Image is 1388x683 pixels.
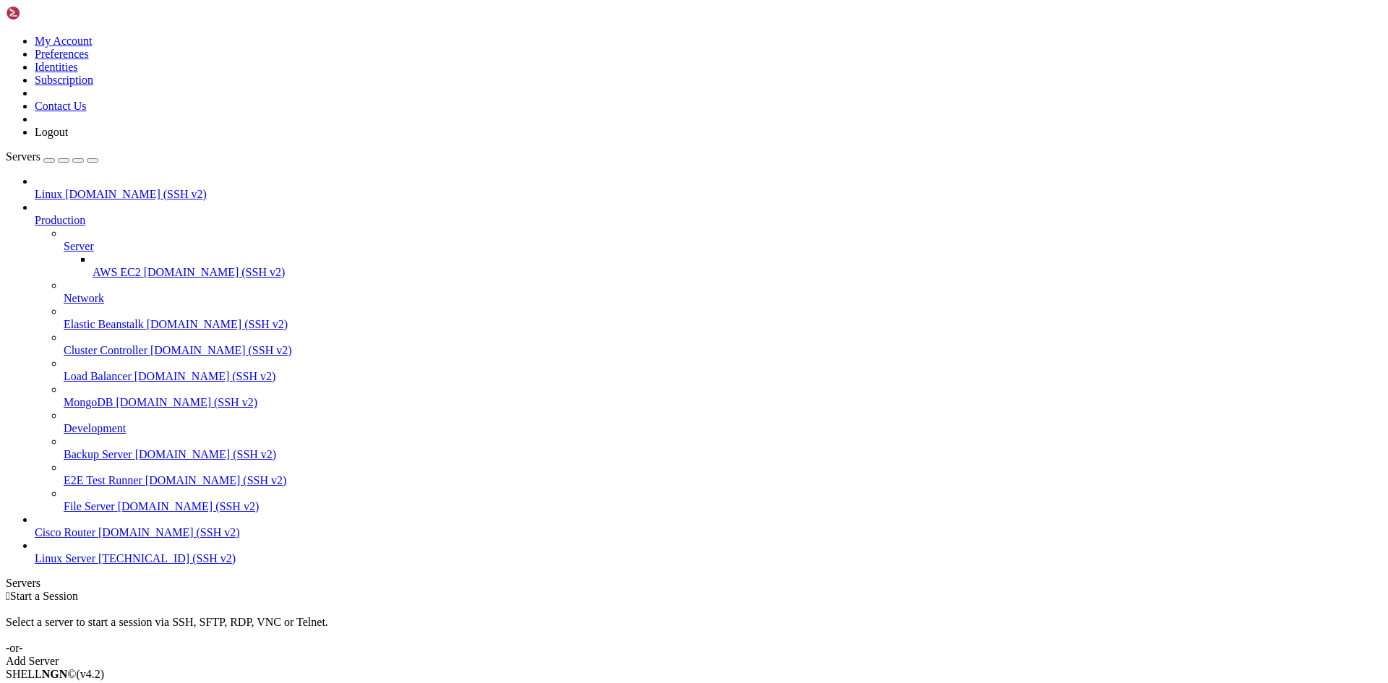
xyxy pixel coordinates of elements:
span: [DOMAIN_NAME] (SSH v2) [134,370,276,382]
img: Shellngn [6,6,89,20]
a: Server [64,240,1382,253]
li: Development [64,409,1382,435]
a: MongoDB [DOMAIN_NAME] (SSH v2) [64,396,1382,409]
span: Development [64,422,126,434]
span: [DOMAIN_NAME] (SSH v2) [118,500,260,512]
span: MongoDB [64,396,113,408]
span: Linux Server [35,552,95,564]
a: Cisco Router [DOMAIN_NAME] (SSH v2) [35,526,1382,539]
span: [DOMAIN_NAME] (SSH v2) [145,474,287,486]
span: Cisco Router [35,526,95,538]
span: [DOMAIN_NAME] (SSH v2) [98,526,240,538]
a: Linux Server [TECHNICAL_ID] (SSH v2) [35,552,1382,565]
a: Logout [35,126,68,138]
a: File Server [DOMAIN_NAME] (SSH v2) [64,500,1382,513]
a: Development [64,422,1382,435]
span: Production [35,214,85,226]
span: Server [64,240,94,252]
a: E2E Test Runner [DOMAIN_NAME] (SSH v2) [64,474,1382,487]
span: Network [64,292,104,304]
li: E2E Test Runner [DOMAIN_NAME] (SSH v2) [64,461,1382,487]
span: AWS EC2 [93,266,141,278]
span: [DOMAIN_NAME] (SSH v2) [65,188,207,200]
span: [DOMAIN_NAME] (SSH v2) [150,344,292,356]
span: Linux [35,188,62,200]
span: [DOMAIN_NAME] (SSH v2) [116,396,257,408]
div: Select a server to start a session via SSH, SFTP, RDP, VNC or Telnet. -or- [6,603,1382,655]
li: Cluster Controller [DOMAIN_NAME] (SSH v2) [64,331,1382,357]
a: Network [64,292,1382,305]
li: AWS EC2 [DOMAIN_NAME] (SSH v2) [93,253,1382,279]
a: Contact Us [35,100,87,112]
span: Start a Session [10,590,78,602]
a: Load Balancer [DOMAIN_NAME] (SSH v2) [64,370,1382,383]
a: Production [35,214,1382,227]
b: NGN [42,668,68,680]
span: [DOMAIN_NAME] (SSH v2) [147,318,288,330]
a: AWS EC2 [DOMAIN_NAME] (SSH v2) [93,266,1382,279]
li: Elastic Beanstalk [DOMAIN_NAME] (SSH v2) [64,305,1382,331]
span: [DOMAIN_NAME] (SSH v2) [135,448,277,460]
div: Servers [6,577,1382,590]
a: Cluster Controller [DOMAIN_NAME] (SSH v2) [64,344,1382,357]
a: Preferences [35,48,89,60]
li: Server [64,227,1382,279]
a: Subscription [35,74,93,86]
li: Load Balancer [DOMAIN_NAME] (SSH v2) [64,357,1382,383]
li: Production [35,201,1382,513]
li: Linux Server [TECHNICAL_ID] (SSH v2) [35,539,1382,565]
a: Servers [6,150,98,163]
li: Linux [DOMAIN_NAME] (SSH v2) [35,175,1382,201]
span: [DOMAIN_NAME] (SSH v2) [144,266,286,278]
span:  [6,590,10,602]
span: SHELL © [6,668,104,680]
a: Linux [DOMAIN_NAME] (SSH v2) [35,188,1382,201]
li: Network [64,279,1382,305]
a: My Account [35,35,93,47]
span: 4.2.0 [77,668,105,680]
span: Servers [6,150,40,163]
span: Elastic Beanstalk [64,318,144,330]
div: Add Server [6,655,1382,668]
li: File Server [DOMAIN_NAME] (SSH v2) [64,487,1382,513]
a: Identities [35,61,78,73]
span: [TECHNICAL_ID] (SSH v2) [98,552,236,564]
li: Cisco Router [DOMAIN_NAME] (SSH v2) [35,513,1382,539]
span: Load Balancer [64,370,132,382]
span: E2E Test Runner [64,474,142,486]
span: Cluster Controller [64,344,147,356]
a: Backup Server [DOMAIN_NAME] (SSH v2) [64,448,1382,461]
li: MongoDB [DOMAIN_NAME] (SSH v2) [64,383,1382,409]
span: File Server [64,500,115,512]
li: Backup Server [DOMAIN_NAME] (SSH v2) [64,435,1382,461]
span: Backup Server [64,448,132,460]
a: Elastic Beanstalk [DOMAIN_NAME] (SSH v2) [64,318,1382,331]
